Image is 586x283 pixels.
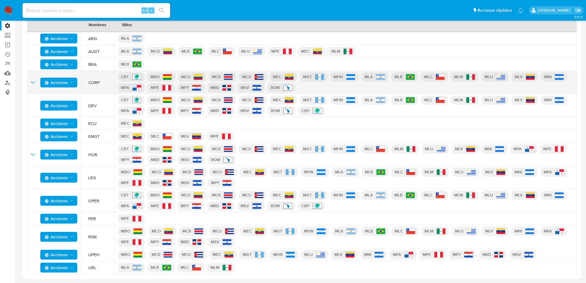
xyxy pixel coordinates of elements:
p: alan.sanchez@mercadolibre.com [538,7,573,13]
button: search-icon [155,6,168,15]
span: 3.151.0 [574,14,583,19]
span: Alt [142,7,147,13]
a: Salir [575,7,581,14]
a: Notificaciones [518,8,523,13]
span: Accesos rápidos [477,7,512,14]
span: s [150,7,152,13]
input: Buscar usuario o caso... [22,6,170,14]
